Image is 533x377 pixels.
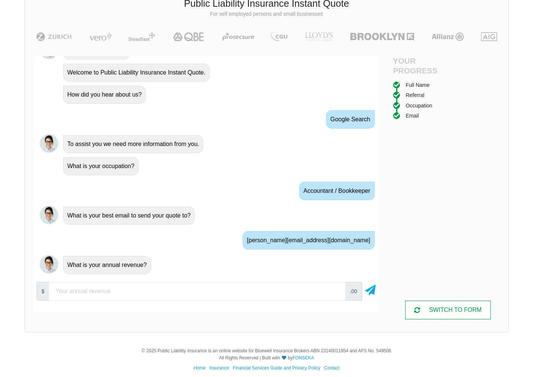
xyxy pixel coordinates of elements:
img: Zurich | Public Liability Insurance [33,32,75,41]
div: What is your annual revenue? [63,256,151,274]
img: Vero | Public Liability Insurance [86,32,115,41]
img: Allianz | Public Liability Insurance [428,32,468,41]
a: Insurance [209,365,229,371]
span: $ [37,282,49,301]
div: Welcome to Public Liability Insurance Instant Quote. [63,64,210,82]
span: .00 [345,282,362,301]
img: Steadfast | Public Liability Insurance [125,32,158,41]
div: How did you hear about us? [63,86,146,104]
div: What is your best email to send your quote to? [63,207,195,225]
div: What is your occupation? [63,157,139,175]
div: Occupation [406,101,432,110]
div: Full Name [406,81,430,89]
img: AIG | Public Liability Insurance [478,32,500,41]
div: Email [406,112,419,120]
a: FONSEKA [293,355,314,361]
input: Your annual revenue [49,282,345,301]
a: Contact [324,365,339,371]
a: Home [194,365,206,371]
img: Chatbot | PLI [40,206,58,224]
div: To assist you we need more information from you. [63,135,203,153]
img: Chatbot | PLI [40,255,58,274]
img: Brooklyn | Public Liability Insurance [347,32,417,41]
img: QBE | Public Liability Insurance [169,32,209,41]
a: Financial Services Guide and Privacy Policy [233,365,320,371]
div: Google Search [326,110,375,129]
div: Referral [406,91,425,99]
div: SWITCH TO FORM [405,301,491,319]
p: For self employed persons and small businesses [30,10,503,18]
h4: Your Progress [393,56,448,75]
img: Protecsure | Public Liability Insurance [219,32,257,41]
div: Accountant / Bookkeeper [299,182,375,200]
img: CGU | Public Liability Insurance [268,32,290,41]
div: [PERSON_NAME][EMAIL_ADDRESS][DOMAIN_NAME] [243,231,375,250]
img: LLOYD's | Public Liability Insurance [301,32,337,41]
img: Chatbot | PLI [40,134,58,153]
